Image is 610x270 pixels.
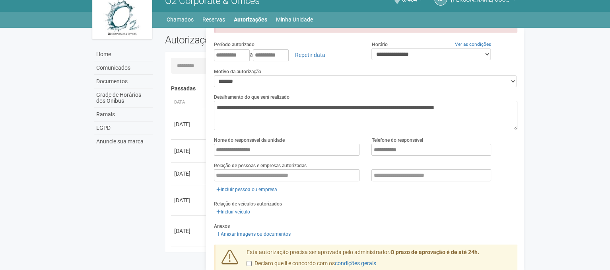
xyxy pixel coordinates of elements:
a: Ramais [94,108,153,121]
label: Declaro que li e concordo com os [247,260,376,268]
label: Relação de veículos autorizados [214,200,282,207]
label: Nome do responsável da unidade [214,137,285,144]
label: Telefone do responsável [371,137,423,144]
div: [DATE] [174,170,204,178]
h4: Passadas [171,86,512,92]
a: Anuncie sua marca [94,135,153,148]
a: condições gerais [335,260,376,266]
label: Relação de pessoas e empresas autorizadas [214,162,307,169]
a: Incluir pessoa ou empresa [214,185,280,194]
a: Autorizações [234,14,267,25]
label: Anexos [214,223,230,230]
div: a [214,48,360,62]
th: Data [171,96,207,109]
a: Reservas [202,14,225,25]
input: Declaro que li e concordo com oscondições gerais [247,261,252,266]
a: Documentos [94,75,153,88]
a: Grade de Horários dos Ônibus [94,88,153,108]
a: Comunicados [94,61,153,75]
div: [DATE] [174,120,204,128]
label: Detalhamento do que será realizado [214,94,289,101]
label: Motivo da autorização [214,68,261,75]
div: [DATE] [174,227,204,235]
h2: Autorizações [165,34,335,46]
div: [DATE] [174,196,204,204]
label: Período autorizado [214,41,254,48]
strong: O prazo de aprovação é de até 24h. [390,249,479,255]
a: Minha Unidade [276,14,313,25]
a: LGPD [94,121,153,135]
a: Repetir data [290,48,330,62]
a: Chamados [167,14,194,25]
a: Incluir veículo [214,207,253,216]
a: Ver as condições [455,41,491,47]
div: [DATE] [174,147,204,155]
a: Home [94,48,153,61]
a: Anexar imagens ou documentos [214,230,293,239]
label: Horário [371,41,387,48]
